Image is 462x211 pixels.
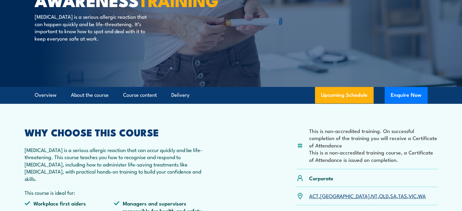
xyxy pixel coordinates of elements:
[398,192,407,199] a: TAS
[35,13,147,42] p: [MEDICAL_DATA] is a serious allergic reaction that can happen quickly and be life-threatening. It...
[123,87,157,103] a: Course content
[25,146,204,182] p: [MEDICAL_DATA] is a serious allergic reaction that can occur quickly and be life-threatening. Thi...
[309,149,438,163] li: This is a non-accredited training course, a Certificate of Attendance is issued on completion.
[71,87,109,103] a: About the course
[315,87,374,104] a: Upcoming Schedule
[309,192,426,199] p: , , , , , , ,
[379,192,389,199] a: QLD
[35,87,56,103] a: Overview
[320,192,370,199] a: [GEOGRAPHIC_DATA]
[309,192,319,199] a: ACT
[309,127,438,149] li: This is non-accredited training. On successful completion of the training you will receive a Cert...
[390,192,397,199] a: SA
[385,87,428,104] button: Enquire Now
[409,192,417,199] a: VIC
[171,87,189,103] a: Delivery
[25,189,204,196] p: This course is ideal for:
[418,192,426,199] a: WA
[371,192,378,199] a: NT
[309,174,333,182] p: Corporate
[25,128,204,136] h2: WHY CHOOSE THIS COURSE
